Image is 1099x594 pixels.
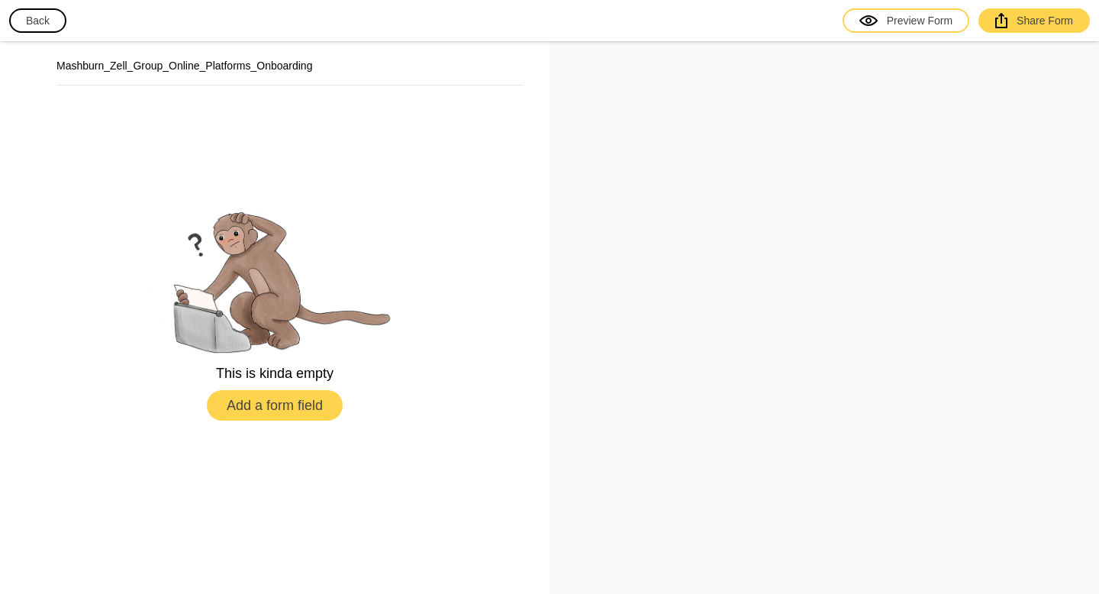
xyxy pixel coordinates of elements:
a: Preview Form [843,8,969,33]
h2: Mashburn_Zell_Group_Online_Platforms_Onboarding [56,58,524,73]
div: Preview Form [859,13,952,28]
img: empty.png [137,201,412,356]
a: Share Form [978,8,1090,33]
div: Share Form [995,13,1073,28]
p: This is kinda empty [216,364,334,383]
button: Back [9,8,66,33]
button: Add a form field [208,392,341,419]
